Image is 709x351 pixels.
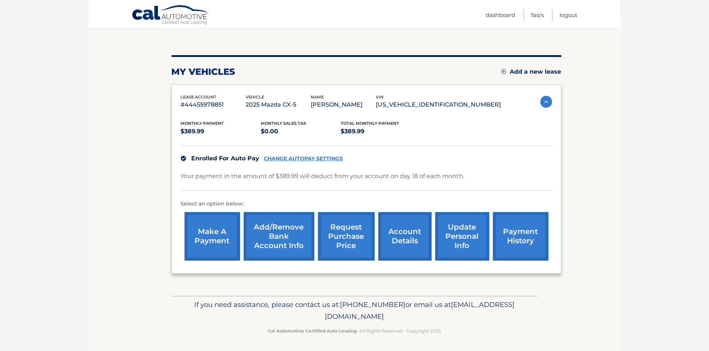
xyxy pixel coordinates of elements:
[560,9,578,21] a: Logout
[261,126,341,137] p: $0.00
[435,212,489,261] a: update personal info
[540,96,552,108] img: accordion-active.svg
[376,100,501,110] p: [US_VEHICLE_IDENTIFICATION_NUMBER]
[181,200,552,208] p: Select an option below:
[318,212,375,261] a: request purchase price
[181,126,261,137] p: $389.99
[311,100,376,110] p: [PERSON_NAME]
[268,328,357,334] strong: Cal Automotive Certified Auto Leasing
[264,156,343,162] a: CHANGE AUTOPAY SETTINGS
[176,327,533,335] p: - All Rights Reserved - Copyright 2025
[181,100,246,110] p: #44455978851
[244,212,314,261] a: Add/Remove bank account info
[341,126,421,137] p: $389.99
[181,171,465,181] p: Your payment in the amount of $389.99 will deduct from your account on day 18 of each month.
[181,156,186,161] img: check.svg
[172,66,236,77] h2: my vehicles
[181,121,224,126] span: Monthly Payment
[246,100,311,110] p: 2025 Mazda CX-5
[340,300,406,309] span: [PHONE_NUMBER]
[192,155,260,162] span: Enrolled For Auto Pay
[501,69,506,74] img: add.svg
[176,299,533,322] p: If you need assistance, please contact us at: or email us at
[378,212,432,261] a: account details
[181,94,217,100] span: lease account
[493,212,548,261] a: payment history
[185,212,240,261] a: make a payment
[486,9,516,21] a: Dashboard
[531,9,544,21] a: FAQ's
[376,94,384,100] span: vin
[341,121,399,126] span: Total Monthly Payment
[246,94,264,100] span: vehicle
[132,5,209,26] a: Cal Automotive
[311,94,324,100] span: name
[501,68,561,76] a: Add a new lease
[261,121,306,126] span: Monthly sales Tax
